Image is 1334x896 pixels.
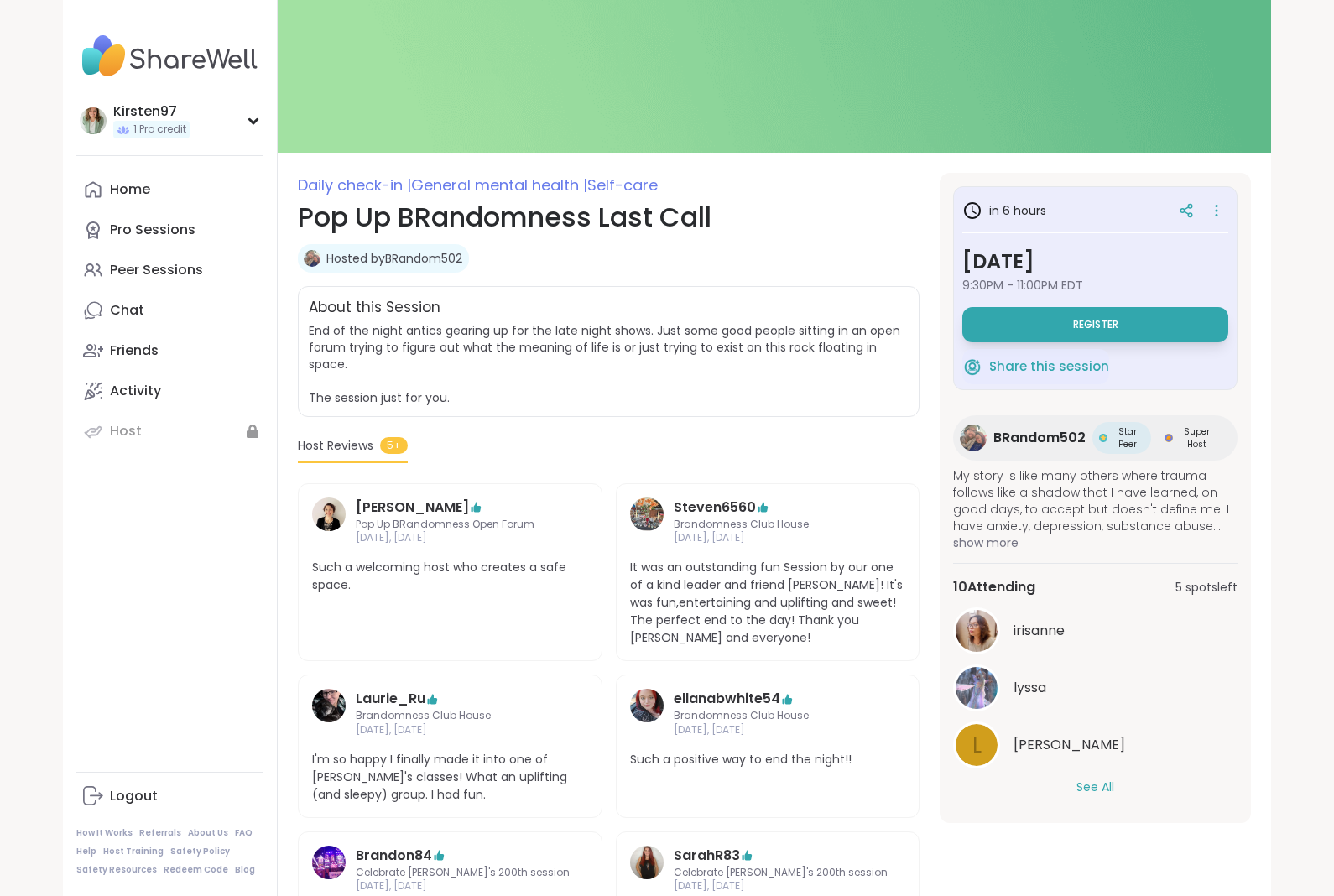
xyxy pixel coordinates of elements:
span: Such a positive way to end the night!! [630,751,906,768]
a: How It Works [76,827,133,839]
span: My story is like many others where trauma follows like a shadow that I have learned, on good days... [953,467,1238,534]
div: Activity [110,382,161,400]
a: Brandon84 [356,846,432,866]
span: Star Peer [1111,425,1144,451]
a: Help [76,846,96,857]
a: ellanabwhite54 [630,689,664,737]
button: Share this session [962,349,1109,384]
img: BRandom502 [960,425,987,451]
img: BRandom502 [304,250,320,267]
a: Referrals [139,827,181,839]
a: Host Training [103,846,164,857]
a: irisanneirisanne [953,607,1238,654]
img: Steven6560 [630,497,664,531]
div: Kirsten97 [113,102,190,121]
a: Host [76,411,263,451]
span: 5 spots left [1175,579,1238,596]
span: [DATE], [DATE] [674,723,862,737]
div: Friends [110,341,159,360]
a: Peer Sessions [76,250,263,290]
div: Host [110,422,142,440]
a: Logout [76,776,263,816]
h3: in 6 hours [962,201,1046,221]
a: Hosted byBRandom502 [326,250,462,267]
img: Jenne [312,497,346,531]
a: Steven6560 [630,497,664,546]
span: I'm so happy I finally made it into one of [PERSON_NAME]'s classes! What an uplifting (and sleepy... [312,751,588,804]
div: Pro Sessions [110,221,195,239]
span: 5+ [380,437,408,454]
a: Laurie_Ru [312,689,346,737]
span: Pop Up BRandomness Open Forum [356,518,545,532]
a: Safety Resources [76,864,157,876]
img: Star Peer [1099,434,1107,442]
img: lyssa [956,667,998,709]
div: Peer Sessions [110,261,203,279]
a: About Us [188,827,228,839]
span: Brandomness Club House [356,709,545,723]
h3: [DATE] [962,247,1228,277]
span: Self-care [587,175,658,195]
a: Redeem Code [164,864,228,876]
h1: Pop Up BRandomness Last Call [298,197,920,237]
a: [PERSON_NAME] [356,497,469,518]
span: [DATE], [DATE] [356,531,545,545]
a: Home [76,169,263,210]
a: SarahR83 [630,846,664,894]
span: [DATE], [DATE] [356,723,545,737]
a: FAQ [235,827,253,839]
a: Blog [235,864,255,876]
span: Host Reviews [298,437,373,455]
span: Super Host [1176,425,1217,451]
span: [DATE], [DATE] [356,879,570,893]
a: Activity [76,371,263,411]
span: End of the night antics gearing up for the late night shows. Just some good people sitting in an ... [309,322,900,406]
span: 10 Attending [953,577,1035,597]
img: Super Host [1165,434,1173,442]
span: Celebrate [PERSON_NAME]'s 200th session [356,866,570,880]
h2: About this Session [309,297,440,319]
div: Logout [110,787,158,805]
span: BRandom502 [993,428,1086,448]
span: L [972,729,982,762]
a: Jenne [312,497,346,546]
img: ShareWell Nav Logo [76,27,263,86]
span: Brandomness Club House [674,709,862,723]
span: 1 Pro credit [133,122,186,137]
span: 9:30PM - 11:00PM EDT [962,277,1228,294]
span: [DATE], [DATE] [674,879,888,893]
a: lyssalyssa [953,664,1238,711]
a: Laurie_Ru [356,689,425,709]
div: Home [110,180,150,199]
img: Brandon84 [312,846,346,879]
span: Share this session [989,357,1109,377]
img: SarahR83 [630,846,664,879]
span: Lorena [1014,735,1125,755]
span: irisanne [1014,621,1065,641]
img: ellanabwhite54 [630,689,664,722]
button: See All [1076,779,1114,796]
span: [DATE], [DATE] [674,531,862,545]
img: Laurie_Ru [312,689,346,722]
a: ellanabwhite54 [674,689,780,709]
div: Chat [110,301,144,320]
span: General mental health | [411,175,587,195]
a: Chat [76,290,263,331]
button: Register [962,307,1228,342]
span: It was an outstanding fun Session by our one of a kind leader and friend [PERSON_NAME]! It's was ... [630,559,906,647]
span: Brandomness Club House [674,518,862,532]
a: Brandon84 [312,846,346,894]
a: Steven6560 [674,497,756,518]
a: L[PERSON_NAME] [953,721,1238,768]
a: Pro Sessions [76,210,263,250]
img: ShareWell Logomark [962,357,982,377]
img: irisanne [956,610,998,652]
a: Friends [76,331,263,371]
a: BRandom502BRandom502Star PeerStar PeerSuper HostSuper Host [953,415,1238,461]
span: Daily check-in | [298,175,411,195]
a: Safety Policy [170,846,230,857]
span: show more [953,534,1238,551]
span: Register [1073,318,1118,331]
img: Kirsten97 [80,107,107,134]
span: lyssa [1014,678,1046,698]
